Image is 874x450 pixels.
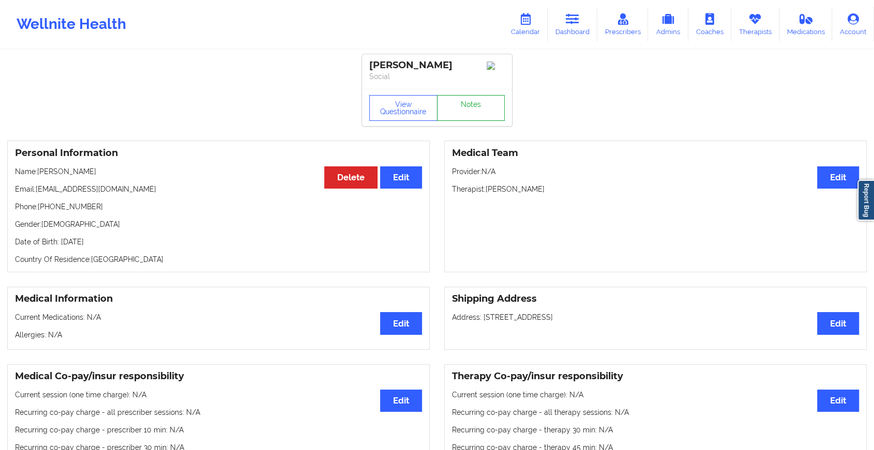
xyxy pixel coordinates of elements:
[15,330,422,340] p: Allergies: N/A
[15,219,422,229] p: Gender: [DEMOGRAPHIC_DATA]
[15,407,422,417] p: Recurring co-pay charge - all prescriber sessions : N/A
[380,166,422,189] button: Edit
[15,201,422,212] p: Phone: [PHONE_NUMBER]
[452,407,859,417] p: Recurring co-pay charge - all therapy sessions : N/A
[15,312,422,322] p: Current Medications: N/A
[452,370,859,382] h3: Therapy Co-pay/insur responsibility
[452,425,859,435] p: Recurring co-pay charge - therapy 30 min : N/A
[15,370,422,382] h3: Medical Co-pay/insur responsibility
[779,7,833,41] a: Medications
[648,7,688,41] a: Admins
[452,166,859,177] p: Provider: N/A
[15,237,422,247] p: Date of Birth: [DATE]
[15,425,422,435] p: Recurring co-pay charge - prescriber 10 min : N/A
[437,95,505,121] a: Notes
[452,312,859,322] p: Address: [STREET_ADDRESS]
[369,71,505,82] p: Social
[452,147,859,159] h3: Medical Team
[857,180,874,221] a: Report Bug
[15,293,422,305] h3: Medical Information
[15,390,422,400] p: Current session (one time charge): N/A
[15,184,422,194] p: Email: [EMAIL_ADDRESS][DOMAIN_NAME]
[15,147,422,159] h3: Personal Information
[503,7,548,41] a: Calendar
[452,184,859,194] p: Therapist: [PERSON_NAME]
[597,7,649,41] a: Prescribers
[817,390,859,412] button: Edit
[688,7,731,41] a: Coaches
[369,59,505,71] div: [PERSON_NAME]
[324,166,378,189] button: Delete
[15,166,422,177] p: Name: [PERSON_NAME]
[817,166,859,189] button: Edit
[817,312,859,334] button: Edit
[15,254,422,265] p: Country Of Residence: [GEOGRAPHIC_DATA]
[369,95,438,121] button: View Questionnaire
[380,390,422,412] button: Edit
[832,7,874,41] a: Account
[731,7,779,41] a: Therapists
[487,61,505,70] img: Image%2Fplaceholer-image.png
[452,293,859,305] h3: Shipping Address
[548,7,597,41] a: Dashboard
[452,390,859,400] p: Current session (one time charge): N/A
[380,312,422,334] button: Edit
